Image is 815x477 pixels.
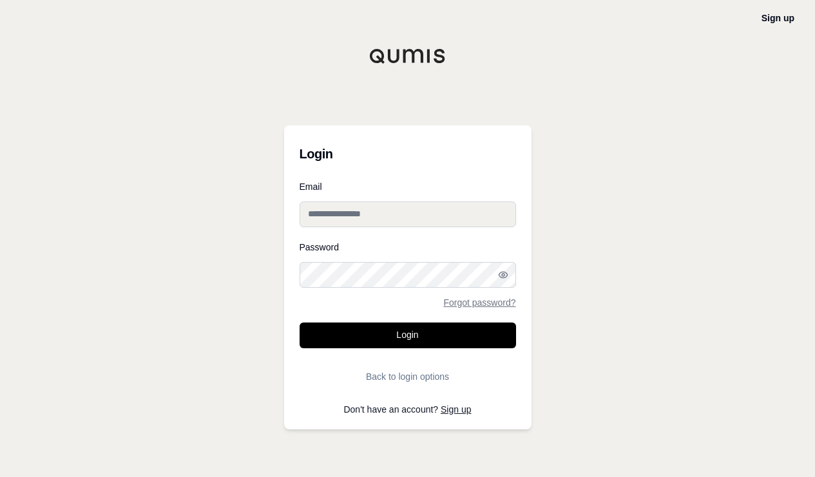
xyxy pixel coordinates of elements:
[300,323,516,348] button: Login
[300,243,516,252] label: Password
[300,141,516,167] h3: Login
[300,182,516,191] label: Email
[443,298,515,307] a: Forgot password?
[441,404,471,415] a: Sign up
[762,13,794,23] a: Sign up
[300,405,516,414] p: Don't have an account?
[369,48,446,64] img: Qumis
[300,364,516,389] button: Back to login options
